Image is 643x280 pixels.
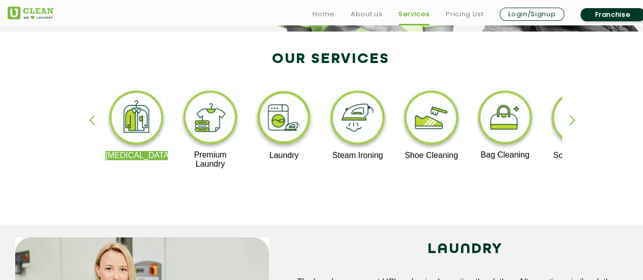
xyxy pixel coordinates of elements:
[326,88,389,151] img: steam_ironing_11zon.webp
[253,88,315,151] img: laundry_cleaning_11zon.webp
[105,88,168,151] img: dry_cleaning_11zon.webp
[351,8,382,20] a: About us
[105,151,168,160] p: [MEDICAL_DATA]
[326,151,389,160] p: Steam Ironing
[8,7,53,19] img: UClean Laundry and Dry Cleaning
[399,8,430,20] a: Services
[179,150,241,169] p: Premium Laundry
[474,88,536,150] img: bag_cleaning_11zon.webp
[253,151,315,160] p: Laundry
[474,150,536,160] p: Bag Cleaning
[179,88,241,150] img: premium_laundry_cleaning_11zon.webp
[313,8,334,20] a: Home
[547,88,610,151] img: sofa_cleaning_11zon.webp
[547,151,610,160] p: Sofa Cleaning
[400,151,463,160] p: Shoe Cleaning
[446,8,483,20] a: Pricing List
[400,88,463,151] img: shoe_cleaning_11zon.webp
[500,8,564,21] a: Login/Signup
